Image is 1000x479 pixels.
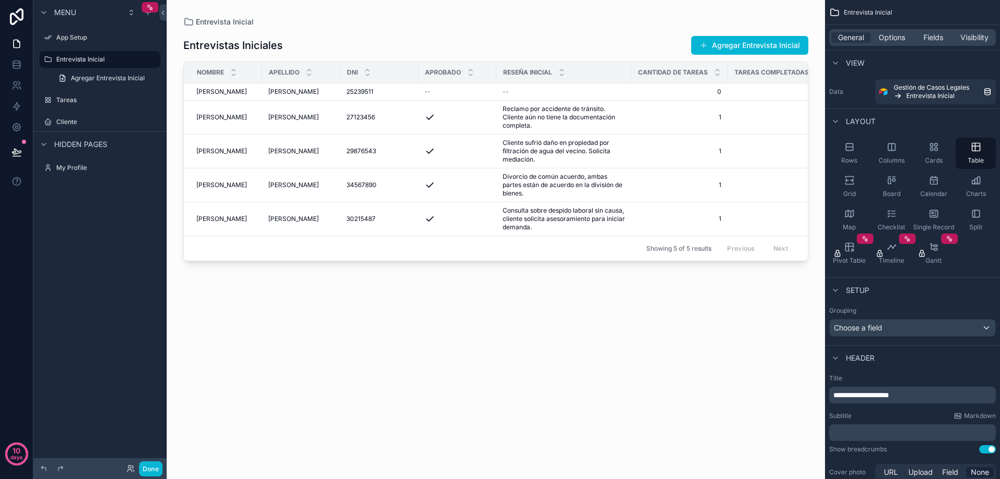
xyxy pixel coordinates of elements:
[923,32,943,43] span: Fields
[12,446,20,456] p: 10
[56,118,158,126] label: Cliente
[10,450,23,464] p: days
[968,156,984,165] span: Table
[40,51,160,68] a: Entrevista Inicial
[956,171,996,202] button: Charts
[829,204,869,236] button: Map
[829,424,996,441] div: scrollable content
[846,353,874,363] span: Header
[734,68,809,77] span: Tareas Completadas
[646,244,711,253] span: Showing 5 of 5 results
[269,68,299,77] span: Apellido
[894,83,969,92] span: Gestión de Casos Legales
[960,32,989,43] span: Visibility
[40,159,160,176] a: My Profile
[40,114,160,130] a: Cliente
[875,79,996,104] a: Gestión de Casos LegalesEntrevista Inicial
[425,68,461,77] span: Aprobado
[846,285,869,296] span: Setup
[829,374,996,383] label: Title
[829,319,996,337] button: Choose a field
[920,190,947,198] span: Calendar
[56,33,158,42] label: App Setup
[40,29,160,46] a: App Setup
[969,223,982,231] span: Split
[71,74,145,82] span: Agregar Entrevista Inicial
[846,58,865,68] span: View
[954,412,996,420] a: Markdown
[843,190,856,198] span: Grid
[54,7,76,18] span: Menu
[844,8,892,17] span: Entrevista Inicial
[829,412,852,420] label: Subtitle
[829,445,887,453] div: Show breadcrumbs
[829,138,869,169] button: Rows
[54,139,107,150] span: Hidden pages
[964,412,996,420] span: Markdown
[879,156,905,165] span: Columns
[503,68,552,77] span: Reseña Inicial
[829,387,996,403] div: scrollable content
[956,204,996,236] button: Split
[914,171,954,202] button: Calendar
[879,256,904,265] span: Timeline
[56,96,158,104] label: Tareas
[846,116,876,127] span: Layout
[56,55,154,64] label: Entrevista Inicial
[871,138,911,169] button: Columns
[829,238,869,269] button: Pivot Table
[914,204,954,236] button: Single Record
[834,323,882,332] span: Choose a field
[838,32,864,43] span: General
[879,88,888,96] img: Airtable Logo
[871,171,911,202] button: Board
[878,223,905,231] span: Checklist
[871,204,911,236] button: Checklist
[879,32,905,43] span: Options
[966,190,986,198] span: Charts
[914,238,954,269] button: Gantt
[956,138,996,169] button: Table
[843,223,856,231] span: Map
[52,70,160,87] a: Agregar Entrevista Inicial
[829,171,869,202] button: Grid
[638,68,708,77] span: Cantidad de Tareas
[829,88,871,96] label: Data
[40,92,160,108] a: Tareas
[833,256,866,265] span: Pivot Table
[829,306,856,315] label: Grouping
[926,256,942,265] span: Gantt
[883,190,901,198] span: Board
[913,223,954,231] span: Single Record
[139,461,162,476] button: Done
[56,164,158,172] label: My Profile
[871,238,911,269] button: Timeline
[906,92,955,100] span: Entrevista Inicial
[347,68,358,77] span: DNI
[841,156,857,165] span: Rows
[925,156,943,165] span: Cards
[914,138,954,169] button: Cards
[197,68,224,77] span: Nombre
